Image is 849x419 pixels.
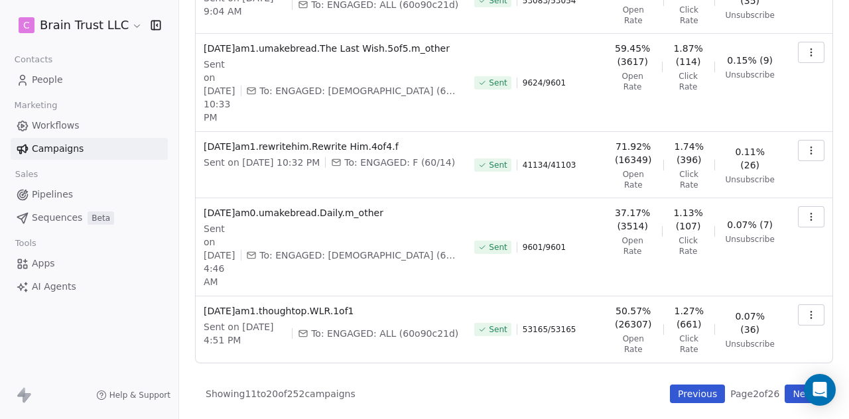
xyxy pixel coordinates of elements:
[88,211,114,225] span: Beta
[96,390,170,400] a: Help & Support
[204,156,320,169] span: Sent on [DATE] 10:32 PM
[727,218,773,231] span: 0.07% (7)
[11,207,168,229] a: SequencesBeta
[11,184,168,206] a: Pipelines
[670,385,725,403] button: Previous
[614,5,653,26] span: Open Rate
[32,73,63,87] span: People
[673,235,704,257] span: Click Rate
[16,14,141,36] button: CBrain Trust LLC
[674,140,704,166] span: 1.74% (396)
[204,42,458,55] span: [DATE]am1.umakebread.The Last Wish.5of5.m_other
[674,5,704,26] span: Click Rate
[727,54,773,67] span: 0.15% (9)
[9,233,42,253] span: Tools
[32,188,73,202] span: Pipelines
[204,222,235,288] span: Sent on [DATE] 4:46 AM
[673,42,704,68] span: 1.87% (114)
[614,42,651,68] span: 59.45% (3617)
[23,19,30,32] span: C
[614,206,651,233] span: 37.17% (3514)
[11,115,168,137] a: Workflows
[32,142,84,156] span: Campaigns
[673,206,704,233] span: 1.13% (107)
[614,333,653,355] span: Open Rate
[523,242,566,253] span: 9601 / 9601
[726,10,775,21] span: Unsubscribe
[523,160,576,170] span: 41134 / 41103
[204,206,458,219] span: [DATE]am0.umakebread.Daily.m_other
[730,387,779,400] span: Page 2 of 26
[614,71,651,92] span: Open Rate
[11,276,168,298] a: AI Agents
[206,387,356,400] span: Showing 11 to 20 of 252 campaigns
[785,385,822,403] button: Next
[204,140,458,153] span: [DATE]am1.rewritehim.Rewrite Him.4of4.f
[11,69,168,91] a: People
[674,169,704,190] span: Click Rate
[489,324,507,335] span: Sent
[726,174,775,185] span: Unsubscribe
[11,253,168,274] a: Apps
[9,50,58,70] span: Contacts
[40,17,129,34] span: Brain Trust LLC
[32,280,76,294] span: AI Agents
[726,310,775,336] span: 0.07% (36)
[673,71,704,92] span: Click Rate
[259,84,458,97] span: To: ENGAGED: MALE (60/14) + 1 more
[9,164,44,184] span: Sales
[674,304,704,331] span: 1.27% (661)
[11,138,168,160] a: Campaigns
[726,145,775,172] span: 0.11% (26)
[614,304,653,331] span: 50.57% (26307)
[614,140,653,166] span: 71.92% (16349)
[614,169,653,190] span: Open Rate
[489,78,507,88] span: Sent
[726,234,775,245] span: Unsubscribe
[9,95,63,115] span: Marketing
[489,242,507,253] span: Sent
[32,211,82,225] span: Sequences
[726,70,775,80] span: Unsubscribe
[204,304,458,318] span: [DATE]am1.thoughtop.WLR.1of1
[109,390,170,400] span: Help & Support
[204,58,235,124] span: Sent on [DATE] 10:33 PM
[674,333,704,355] span: Click Rate
[523,324,576,335] span: 53165 / 53165
[204,320,287,347] span: Sent on [DATE] 4:51 PM
[804,374,836,406] div: Open Intercom Messenger
[32,257,55,270] span: Apps
[523,78,566,88] span: 9624 / 9601
[614,235,651,257] span: Open Rate
[259,249,458,262] span: To: ENGAGED: MALE (60/14) + 1 more
[489,160,507,170] span: Sent
[32,119,80,133] span: Workflows
[311,327,458,340] span: To: ENGAGED: ALL (60o90c21d)
[726,339,775,349] span: Unsubscribe
[344,156,455,169] span: To: ENGAGED: F (60/14)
